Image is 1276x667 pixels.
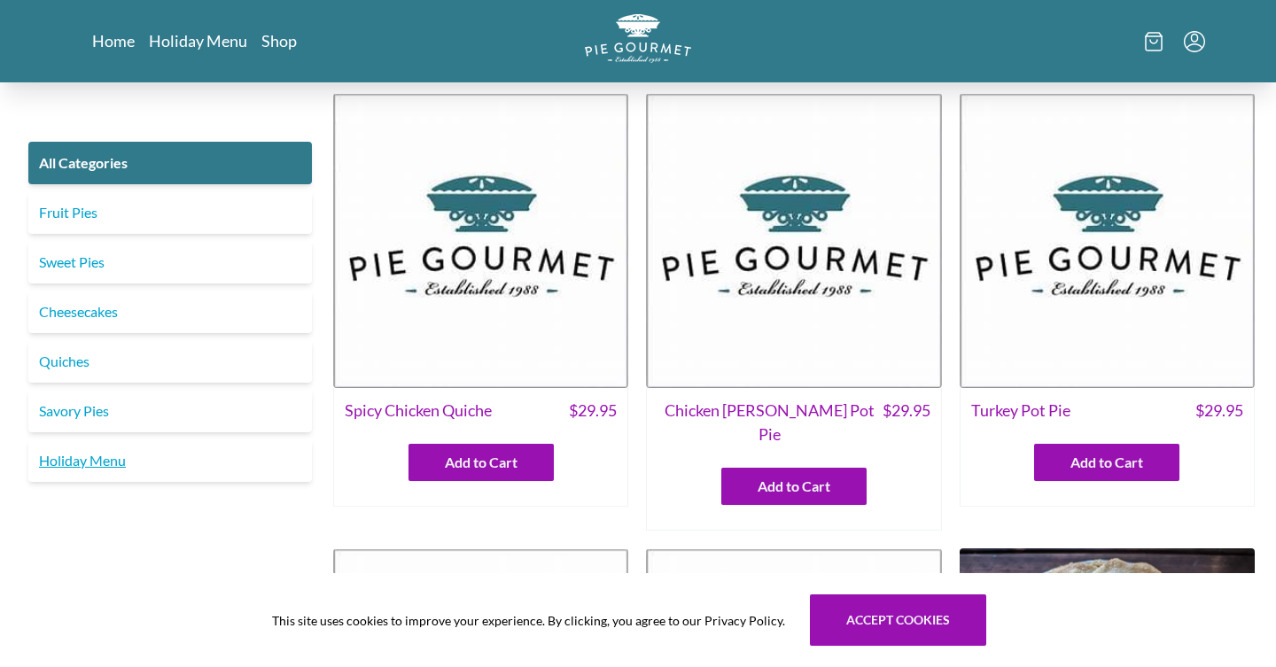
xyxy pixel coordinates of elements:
span: Add to Cart [1070,452,1143,473]
button: Menu [1184,31,1205,52]
a: All Categories [28,142,312,184]
span: $ 29.95 [883,399,930,446]
a: Quiches [28,340,312,383]
a: Holiday Menu [149,30,247,51]
span: Spicy Chicken Quiche [345,399,492,423]
img: Chicken Curry Pot Pie [646,93,941,388]
img: Spicy Chicken Quiche [333,93,628,388]
a: Logo [585,14,691,68]
button: Add to Cart [408,444,554,481]
img: logo [585,14,691,63]
button: Add to Cart [721,468,867,505]
img: Turkey Pot Pie [960,93,1255,388]
a: Cheesecakes [28,291,312,333]
span: $ 29.95 [1195,399,1243,423]
a: Shop [261,30,297,51]
span: $ 29.95 [569,399,617,423]
a: Home [92,30,135,51]
a: Fruit Pies [28,191,312,234]
span: Turkey Pot Pie [971,399,1070,423]
button: Accept cookies [810,594,986,646]
a: Savory Pies [28,390,312,432]
span: Add to Cart [758,476,830,497]
a: Holiday Menu [28,439,312,482]
span: This site uses cookies to improve your experience. By clicking, you agree to our Privacy Policy. [272,611,785,630]
a: Sweet Pies [28,241,312,283]
span: Add to Cart [445,452,517,473]
span: Chicken [PERSON_NAME] Pot Pie [657,399,882,446]
button: Add to Cart [1034,444,1179,481]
